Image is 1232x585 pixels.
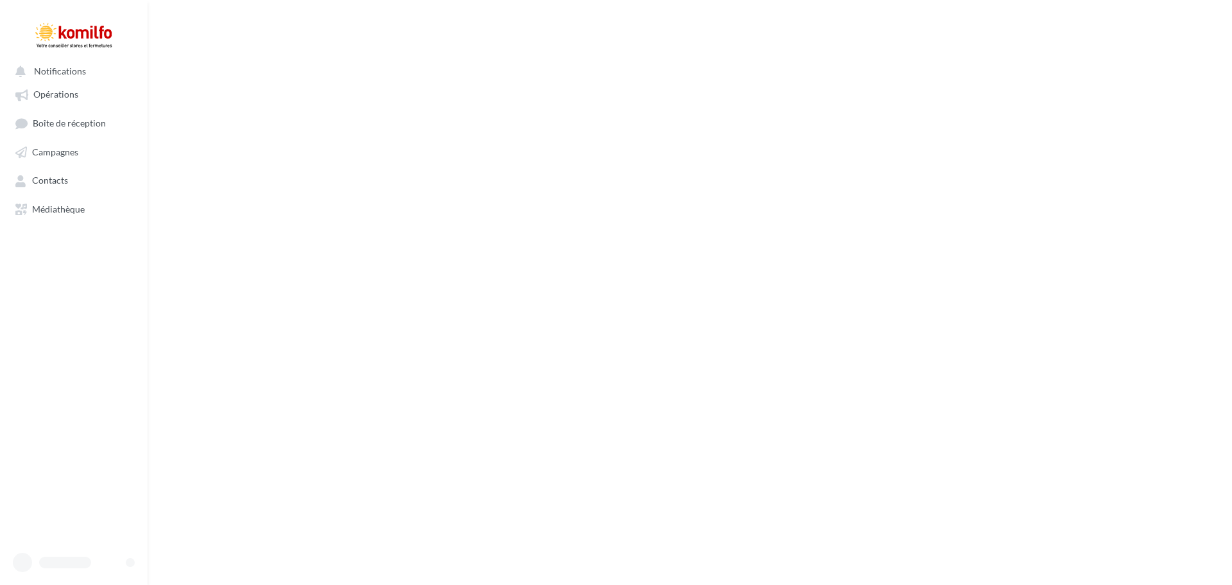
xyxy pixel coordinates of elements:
[32,204,85,214] span: Médiathèque
[8,140,140,163] a: Campagnes
[8,168,140,191] a: Contacts
[32,146,78,157] span: Campagnes
[8,111,140,135] a: Boîte de réception
[8,82,140,105] a: Opérations
[32,175,68,186] span: Contacts
[33,118,106,128] span: Boîte de réception
[33,89,78,100] span: Opérations
[34,65,86,76] span: Notifications
[8,197,140,220] a: Médiathèque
